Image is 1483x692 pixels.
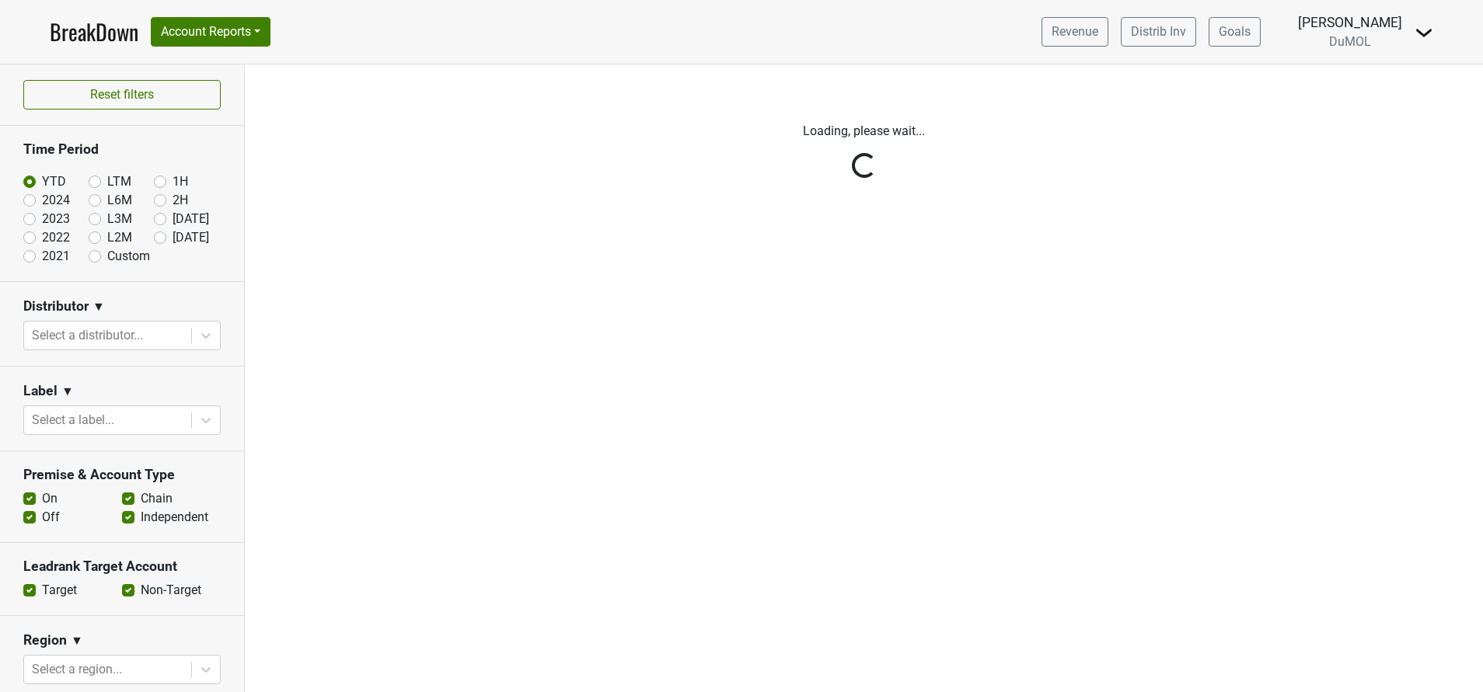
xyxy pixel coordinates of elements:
[50,16,138,48] a: BreakDown
[1121,17,1196,47] a: Distrib Inv
[1042,17,1108,47] a: Revenue
[151,17,270,47] button: Account Reports
[1209,17,1261,47] a: Goals
[433,122,1296,141] p: Loading, please wait...
[1415,23,1433,42] img: Dropdown Menu
[1329,34,1371,49] span: DuMOL
[1298,12,1402,33] div: [PERSON_NAME]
